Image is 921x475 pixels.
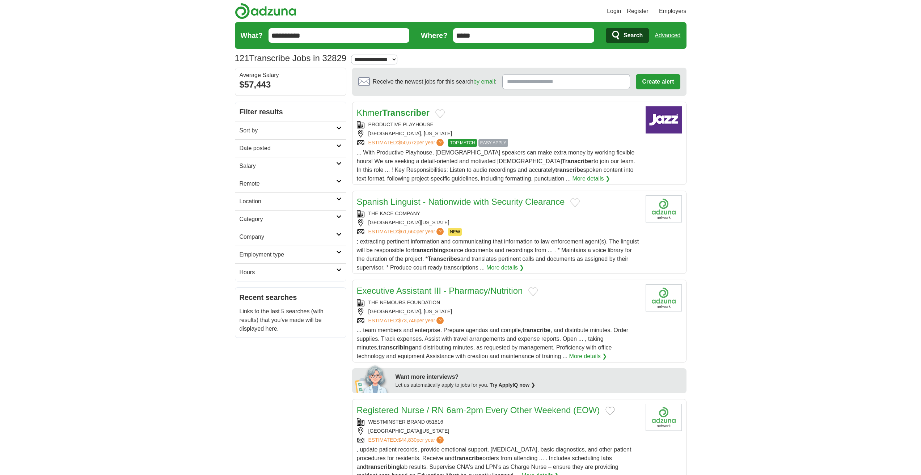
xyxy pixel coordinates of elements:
div: [GEOGRAPHIC_DATA][US_STATE] [357,219,640,226]
span: Search [624,28,643,43]
img: Adzuna logo [235,3,296,19]
strong: transcribing [366,464,400,470]
a: Executive Assistant III - Pharmacy/Nutrition [357,286,523,296]
div: Let us automatically apply to jobs for you. [396,381,682,389]
a: More details ❯ [572,174,610,183]
strong: Transcribes [428,256,460,262]
a: Login [607,7,621,16]
h2: Location [240,197,336,206]
button: Search [606,28,649,43]
h2: Hours [240,268,336,277]
span: Receive the newest jobs for this search : [373,77,497,86]
strong: transcribe [523,327,550,333]
span: $73,746 [398,318,417,323]
strong: transcribing [379,344,412,351]
div: Average Salary [240,72,342,78]
h2: Company [240,233,336,241]
a: Location [235,192,346,210]
a: Remote [235,175,346,192]
a: ESTIMATED:$44,830per year? [368,436,445,444]
span: ? [436,317,444,324]
div: THE NEMOURS FOUNDATION [357,299,640,306]
span: $44,830 [398,437,417,443]
p: Links to the last 5 searches (with results) that you've made will be displayed here. [240,307,342,333]
img: Company logo [646,106,682,133]
a: Register [627,7,648,16]
div: [GEOGRAPHIC_DATA], [US_STATE] [357,308,640,315]
button: Add to favorite jobs [435,109,445,118]
h2: Date posted [240,144,336,153]
strong: transcribing [412,247,445,253]
strong: Transcriber [562,158,593,164]
span: 121 [235,52,249,65]
span: EASY APPLY [478,139,508,147]
h1: Transcribe Jobs in 32829 [235,53,347,63]
img: apply-iq-scientist.png [355,364,390,393]
a: More details ❯ [486,263,524,272]
div: [GEOGRAPHIC_DATA][US_STATE] [357,427,640,435]
span: ; extracting pertinent information and communicating that information to law enforcement agent(s)... [357,238,639,271]
a: Salary [235,157,346,175]
a: More details ❯ [569,352,607,361]
button: Add to favorite jobs [570,198,580,207]
strong: Transcriber [382,108,430,118]
span: ... team members and enterprise. Prepare agendas and compile, , and distribute minutes. Order sup... [357,327,629,359]
button: Add to favorite jobs [528,287,538,296]
a: Company [235,228,346,246]
span: ? [436,139,444,146]
span: ... With Productive Playhouse, [DEMOGRAPHIC_DATA] speakers can make extra money by working flexib... [357,149,635,182]
span: TOP MATCH [448,139,477,147]
a: Category [235,210,346,228]
h2: Recent searches [240,292,342,303]
h2: Category [240,215,336,224]
h2: Remote [240,179,336,188]
div: Want more interviews? [396,373,682,381]
span: NEW [448,228,462,236]
a: Advanced [655,28,680,43]
strong: transcribe [555,167,583,173]
a: Spanish Linguist - Nationwide with Security Clearance [357,197,565,207]
a: ESTIMATED:$61,660per year? [368,228,445,236]
h2: Employment type [240,250,336,259]
a: Try ApplyIQ now ❯ [490,382,535,388]
span: $50,672 [398,140,417,145]
div: THE KACE COMPANY [357,210,640,217]
a: Registered Nurse / RN 6am-2pm Every Other Weekend (EOW) [357,405,600,415]
strong: transcribe [455,455,482,461]
img: Company logo [646,404,682,431]
a: ESTIMATED:$73,746per year? [368,317,445,325]
label: What? [241,30,263,41]
img: Company logo [646,195,682,222]
div: WESTMINSTER BRAND 051816 [357,418,640,426]
a: ESTIMATED:$50,672per year? [368,139,445,147]
span: $61,660 [398,229,417,234]
button: Create alert [636,74,680,89]
div: $57,443 [240,78,342,91]
span: ? [436,228,444,235]
a: by email [473,79,495,85]
button: Add to favorite jobs [605,407,615,415]
div: PRODUCTIVE PLAYHOUSE [357,121,640,128]
label: Where? [421,30,447,41]
h2: Salary [240,162,336,170]
h2: Sort by [240,126,336,135]
img: Company logo [646,284,682,311]
a: Hours [235,263,346,281]
a: KhmerTranscriber [357,108,430,118]
a: Employment type [235,246,346,263]
div: [GEOGRAPHIC_DATA], [US_STATE] [357,130,640,137]
a: Date posted [235,139,346,157]
a: Sort by [235,122,346,139]
a: Employers [659,7,686,16]
h2: Filter results [235,102,346,122]
span: ? [436,436,444,444]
